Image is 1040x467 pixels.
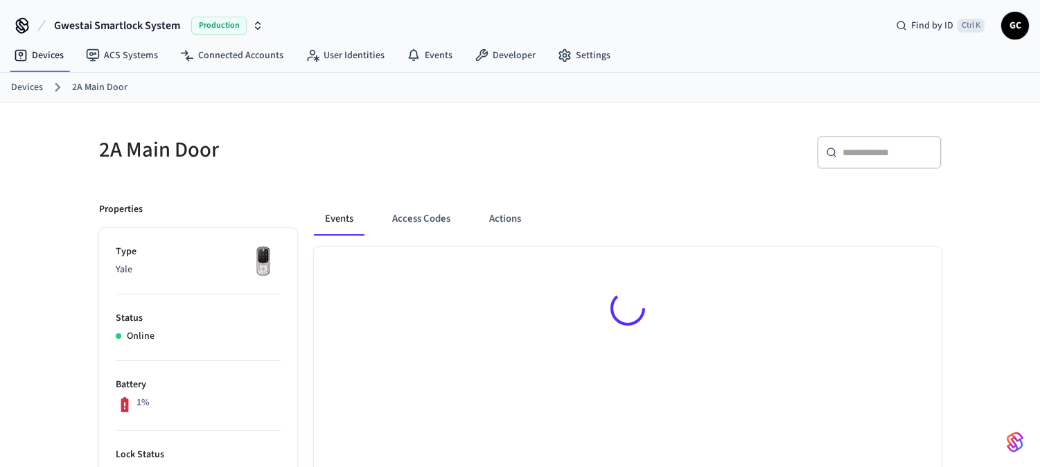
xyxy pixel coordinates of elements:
[169,43,294,68] a: Connected Accounts
[1003,13,1028,38] span: GC
[911,19,953,33] span: Find by ID
[478,202,532,236] button: Actions
[958,19,985,33] span: Ctrl K
[1001,12,1029,39] button: GC
[116,245,281,259] p: Type
[191,17,247,35] span: Production
[99,136,512,164] h5: 2A Main Door
[54,17,180,34] span: Gwestai Smartlock System
[381,202,461,236] button: Access Codes
[116,448,281,462] p: Lock Status
[116,263,281,277] p: Yale
[396,43,464,68] a: Events
[72,80,127,95] a: 2A Main Door
[127,329,155,344] p: Online
[11,80,43,95] a: Devices
[3,43,75,68] a: Devices
[246,245,281,279] img: Yale Assure Touchscreen Wifi Smart Lock, Satin Nickel, Front
[464,43,547,68] a: Developer
[1007,431,1023,453] img: SeamLogoGradient.69752ec5.svg
[99,202,143,217] p: Properties
[294,43,396,68] a: User Identities
[314,202,364,236] button: Events
[547,43,622,68] a: Settings
[116,378,281,392] p: Battery
[314,202,942,236] div: ant example
[75,43,169,68] a: ACS Systems
[116,311,281,326] p: Status
[136,396,150,410] p: 1%
[885,13,996,38] div: Find by IDCtrl K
